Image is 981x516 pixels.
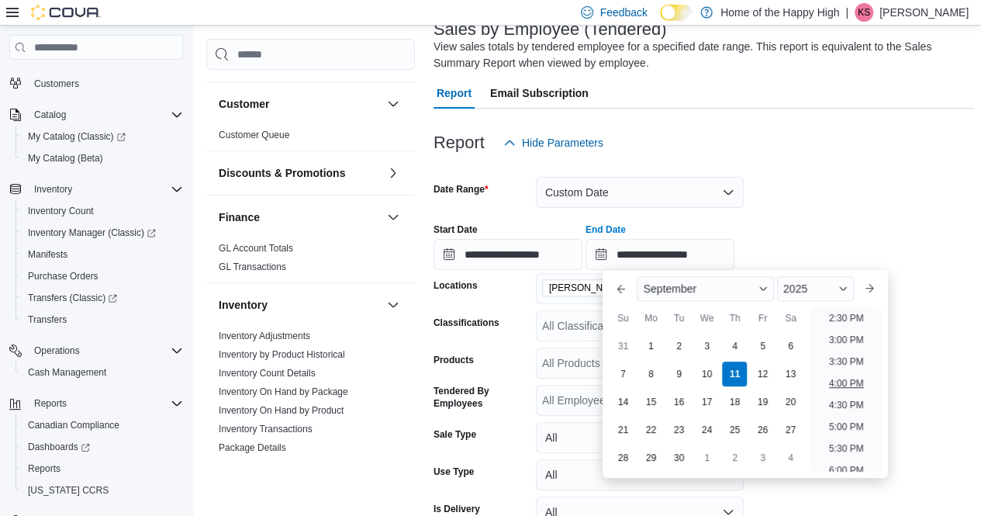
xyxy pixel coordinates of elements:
[28,74,183,93] span: Customers
[694,334,719,358] div: day-3
[219,165,381,181] button: Discounts & Promotions
[22,310,73,329] a: Transfers
[610,334,635,358] div: day-31
[823,396,870,414] li: 4:30 PM
[219,424,313,435] a: Inventory Transactions
[219,349,345,360] a: Inventory by Product Historical
[434,239,582,270] input: Press the down key to open a popover containing a calendar.
[610,445,635,470] div: day-28
[219,242,293,255] span: GL Account Totals
[750,445,775,470] div: day-3
[585,239,734,270] input: Press the down key to enter a popover containing a calendar. Press the escape key to close the po...
[16,147,189,169] button: My Catalog (Beta)
[599,5,647,20] span: Feedback
[219,210,260,225] h3: Finance
[610,390,635,414] div: day-14
[434,317,499,329] label: Classifications
[28,106,72,124] button: Catalog
[857,276,882,301] button: Next month
[219,297,268,313] h3: Inventory
[219,404,344,417] span: Inventory On Hand by Product
[778,362,803,386] div: day-13
[722,445,747,470] div: day-2
[434,39,967,71] div: View sales totals by tendered employee for a specified date range. This report is equivalent to t...
[219,210,381,225] button: Finance
[28,205,94,217] span: Inventory Count
[778,445,803,470] div: day-4
[750,334,775,358] div: day-5
[434,466,474,478] label: Use Type
[219,129,289,141] span: Customer Queue
[22,223,162,242] a: Inventory Manager (Classic)
[28,313,67,326] span: Transfers
[22,267,105,286] a: Purchase Orders
[666,362,691,386] div: day-9
[16,126,189,147] a: My Catalog (Classic)
[666,306,691,331] div: Tu
[16,309,189,331] button: Transfers
[823,352,870,371] li: 3:30 PM
[750,417,775,442] div: day-26
[22,459,183,478] span: Reports
[28,484,109,497] span: [US_STATE] CCRS
[219,330,310,342] span: Inventory Adjustments
[28,130,126,143] span: My Catalog (Classic)
[638,362,663,386] div: day-8
[660,21,661,22] span: Dark Mode
[497,127,610,158] button: Hide Parameters
[28,419,119,431] span: Canadian Compliance
[28,394,73,413] button: Reports
[434,503,480,515] label: Is Delivery
[783,282,807,295] span: 2025
[434,133,485,152] h3: Report
[536,422,744,453] button: All
[219,405,344,416] a: Inventory On Hand by Product
[34,397,67,410] span: Reports
[22,438,96,456] a: Dashboards
[16,362,189,383] button: Cash Management
[22,245,74,264] a: Manifests
[219,96,381,112] button: Customer
[28,180,183,199] span: Inventory
[219,297,381,313] button: Inventory
[219,386,348,398] span: Inventory On Hand by Package
[666,390,691,414] div: day-16
[28,462,60,475] span: Reports
[638,390,663,414] div: day-15
[22,223,183,242] span: Inventory Manager (Classic)
[434,354,474,366] label: Products
[437,78,472,109] span: Report
[638,445,663,470] div: day-29
[22,202,183,220] span: Inventory Count
[609,276,634,301] button: Previous Month
[22,127,132,146] a: My Catalog (Classic)
[722,334,747,358] div: day-4
[28,366,106,379] span: Cash Management
[858,3,870,22] span: KS
[22,363,112,382] a: Cash Management
[22,310,183,329] span: Transfers
[16,458,189,480] button: Reports
[219,96,269,112] h3: Customer
[823,374,870,393] li: 4:00 PM
[22,245,183,264] span: Manifests
[3,72,189,95] button: Customers
[750,306,775,331] div: Fr
[638,334,663,358] div: day-1
[34,78,79,90] span: Customers
[666,417,691,442] div: day-23
[434,183,489,196] label: Date Range
[610,417,635,442] div: day-21
[16,222,189,244] a: Inventory Manager (Classic)
[823,331,870,349] li: 3:00 PM
[638,306,663,331] div: Mo
[219,261,286,272] a: GL Transactions
[434,20,667,39] h3: Sales by Employee (Tendered)
[855,3,873,22] div: Kelsey Short
[22,416,126,435] a: Canadian Compliance
[3,178,189,200] button: Inventory
[22,267,183,286] span: Purchase Orders
[219,243,293,254] a: GL Account Totals
[585,223,626,236] label: End Date
[434,223,478,236] label: Start Date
